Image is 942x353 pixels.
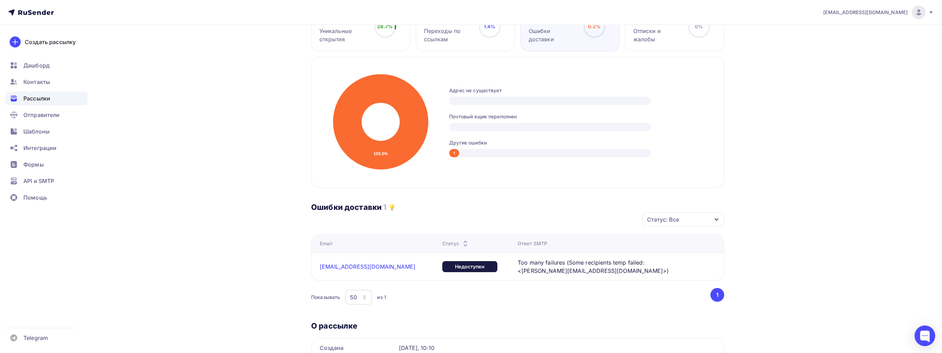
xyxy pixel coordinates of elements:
[449,139,710,146] div: Другие ошибки
[529,27,577,43] div: Ошибки доставки
[695,23,703,29] span: 0%
[319,27,368,43] div: Уникальные открытия
[642,212,724,227] button: Статус: Все
[311,202,382,212] h3: Ошибки доставки
[345,289,372,305] button: 50
[424,27,473,43] div: Переходы по ссылкам
[350,293,357,301] div: 50
[647,215,679,224] div: Статус: Все
[6,75,87,89] a: Контакты
[23,334,48,342] span: Telegram
[23,94,50,103] span: Рассылки
[23,127,50,136] span: Шаблоны
[442,240,469,247] div: Статус
[518,240,547,247] div: Ответ SMTP
[383,202,387,212] h3: 1
[709,288,724,302] ul: Pagination
[23,78,50,86] span: Контакты
[23,160,44,169] span: Формы
[311,294,340,301] div: Показывать
[823,9,908,16] span: [EMAIL_ADDRESS][DOMAIN_NAME]
[6,108,87,122] a: Отправители
[320,344,393,352] div: Создана
[6,92,87,105] a: Рассылки
[710,288,724,302] button: Go to page 1
[6,158,87,171] a: Формы
[484,23,496,29] span: 1.4%
[518,258,684,275] span: Too many failures (Some recipients temp failed: <[PERSON_NAME][EMAIL_ADDRESS][DOMAIN_NAME]>)
[23,61,50,69] span: Дашборд
[633,27,682,43] div: Отписки и жалобы
[399,344,716,352] div: [DATE], 10:10
[23,193,47,202] span: Помощь
[311,321,724,331] h3: О рассылке
[377,294,386,301] div: из 1
[6,58,87,72] a: Дашборд
[823,6,934,19] a: [EMAIL_ADDRESS][DOMAIN_NAME]
[449,113,710,120] div: Почтовый ящик переполнен
[6,125,87,138] a: Шаблоны
[23,144,56,152] span: Интеграции
[25,38,76,46] div: Создать рассылку
[588,23,601,29] span: 0.2%
[377,23,393,29] span: 28.7%
[320,240,332,247] div: Email
[23,111,60,119] span: Отправители
[442,261,497,272] div: Недоступен
[449,87,710,94] div: Адрес не существует
[449,149,459,157] div: 1
[320,263,415,270] a: [EMAIL_ADDRESS][DOMAIN_NAME]
[23,177,54,185] span: API и SMTP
